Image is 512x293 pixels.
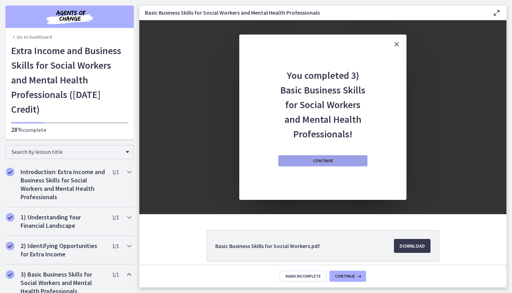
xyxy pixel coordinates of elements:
h2: Introduction: Extra Income and Business Skills for Social Workers and Mental Health Professionals [21,168,106,201]
i: Completed [6,270,14,279]
span: Search by lesson title [11,148,122,155]
a: Go to Dashboard [11,33,52,40]
span: 1 / 1 [112,242,119,250]
span: 1 / 1 [112,270,119,279]
span: Basic Business Skills for Social Workers.pdf [215,242,320,250]
span: Download [399,242,425,250]
button: Close [387,35,406,54]
h1: Extra Income and Business Skills for Social Workers and Mental Health Professionals ([DATE] Credit) [11,43,128,117]
button: Mark Incomplete [280,271,327,282]
span: Continue [313,158,333,164]
i: Completed [6,168,14,176]
div: Search by lesson title [6,145,134,159]
h2: You completed 3) Basic Business Skills for Social Workers and Mental Health Professionals! [277,54,369,141]
i: Completed [6,242,14,250]
h2: 2) Identifying Opportunities for Extra Income [21,242,106,258]
img: Agents of Change [28,8,111,25]
span: 1 / 1 [112,213,119,221]
span: 28% [11,126,23,134]
button: Continue [329,271,366,282]
button: Continue [278,155,367,166]
i: Completed [6,213,14,221]
h3: Basic Business Skills for Social Workers and Mental Health Professionals [145,8,481,17]
a: Download [394,239,430,253]
h2: 1) Understanding Your Financial Landscape [21,213,106,230]
span: Continue [335,273,355,279]
p: complete [11,126,128,134]
span: Mark Incomplete [286,273,321,279]
span: 1 / 1 [112,168,119,176]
